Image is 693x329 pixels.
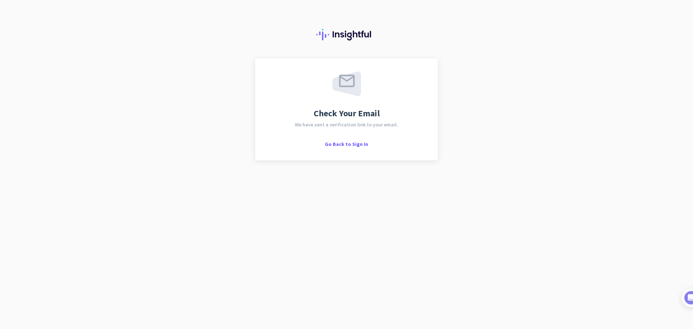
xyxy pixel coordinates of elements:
[325,141,368,147] span: Go Back to Sign In
[314,109,380,118] span: Check Your Email
[316,29,377,40] img: Insightful
[332,72,361,96] img: email-sent
[295,122,398,127] span: We have sent a verification link to your email.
